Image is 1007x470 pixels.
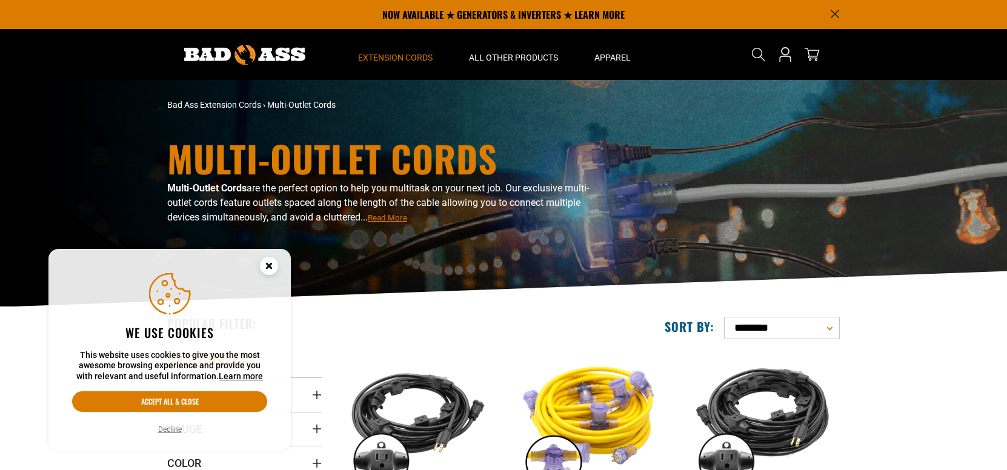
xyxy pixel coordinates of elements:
[72,350,267,382] p: This website uses cookies to give you the most awesome browsing experience and provide you with r...
[167,140,610,176] h1: Multi-Outlet Cords
[358,52,433,63] span: Extension Cords
[167,99,610,111] nav: breadcrumbs
[155,423,185,435] button: Decline
[219,371,263,381] a: Learn more
[749,45,768,64] summary: Search
[167,182,247,194] b: Multi-Outlet Cords
[167,100,261,110] a: Bad Ass Extension Cords
[167,456,201,470] span: Color
[576,29,649,80] summary: Apparel
[368,213,407,222] span: Read More
[184,45,305,65] img: Bad Ass Extension Cords
[48,249,291,451] aside: Cookie Consent
[267,100,336,110] span: Multi-Outlet Cords
[451,29,576,80] summary: All Other Products
[665,319,714,334] label: Sort by:
[340,29,451,80] summary: Extension Cords
[469,52,558,63] span: All Other Products
[72,391,267,412] button: Accept all & close
[72,325,267,340] h2: We use cookies
[594,52,631,63] span: Apparel
[167,182,589,223] span: are the perfect option to help you multitask on your next job. Our exclusive multi-outlet cords f...
[263,100,265,110] span: ›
